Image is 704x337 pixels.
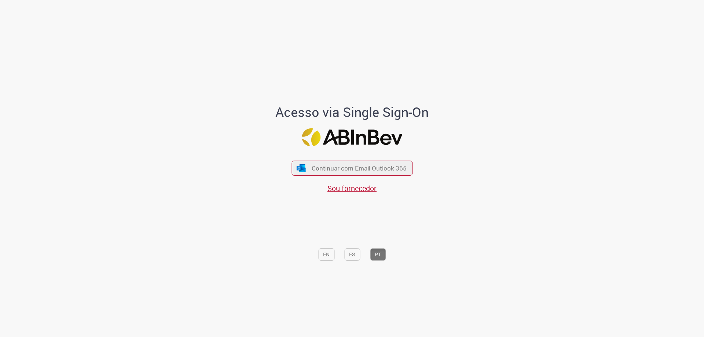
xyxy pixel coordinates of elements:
img: ícone Azure/Microsoft 360 [296,164,307,172]
button: ES [344,248,360,261]
button: PT [370,248,386,261]
a: Sou fornecedor [327,183,377,193]
button: ícone Azure/Microsoft 360 Continuar com Email Outlook 365 [291,161,412,176]
h1: Acesso via Single Sign-On [250,105,454,120]
button: EN [318,248,334,261]
span: Continuar com Email Outlook 365 [312,164,407,172]
img: Logo ABInBev [302,128,402,146]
